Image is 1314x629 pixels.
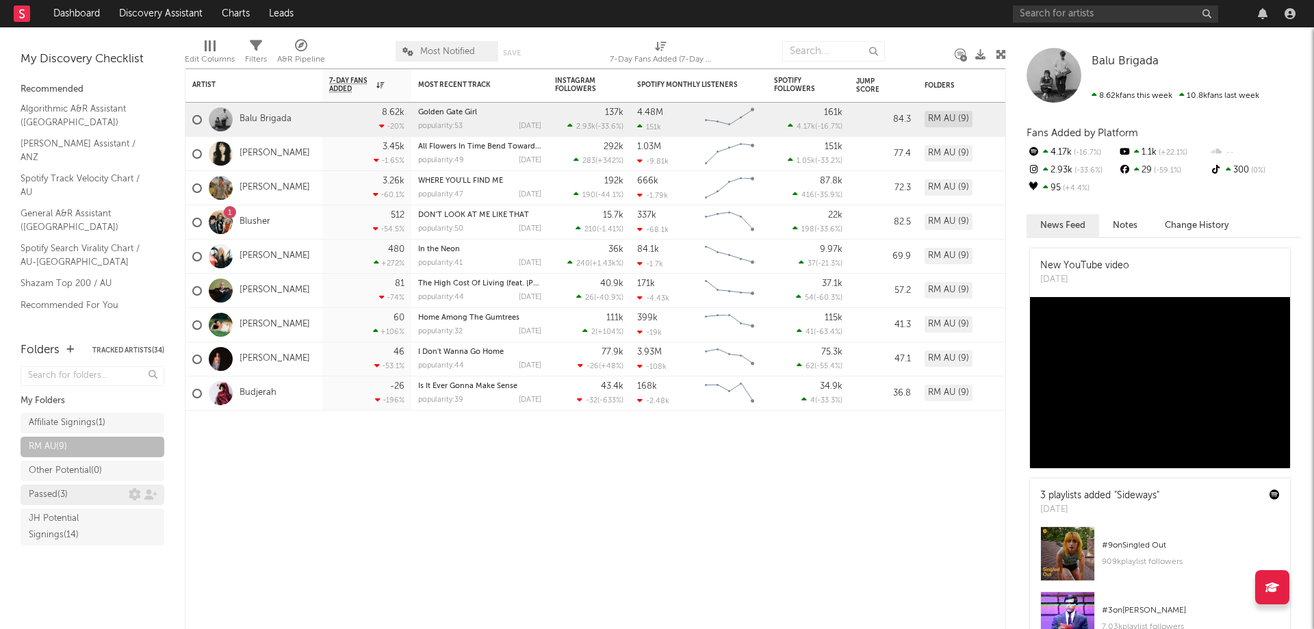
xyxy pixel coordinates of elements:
div: ( ) [574,156,623,165]
div: 4.48M [637,108,663,117]
div: 115k [825,313,842,322]
div: Instagram Followers [555,77,603,93]
div: -- [1209,144,1300,162]
div: ( ) [576,224,623,233]
span: 2 [591,329,595,336]
div: 77.4 [856,146,911,162]
div: WHERE YOU'LL FIND ME [418,177,541,185]
div: ( ) [796,293,842,302]
span: -35.9 % [816,192,840,199]
div: 7-Day Fans Added (7-Day Fans Added) [610,34,712,74]
span: -16.7 % [1072,149,1101,157]
div: 168k [637,382,657,391]
div: RM AU (9) [925,350,972,367]
div: 666k [637,177,658,185]
div: RM AU ( 9 ) [29,439,67,455]
a: "Sideways" [1114,491,1159,500]
div: 8.62k [382,108,404,117]
div: -53.1 % [374,361,404,370]
div: 512 [391,211,404,220]
div: -20 % [379,122,404,131]
span: +4.4 % [1061,185,1090,192]
div: My Folders [21,393,164,409]
a: [PERSON_NAME] [240,251,310,262]
span: 198 [801,226,814,233]
div: 29 [1118,162,1209,179]
a: [PERSON_NAME] [240,182,310,194]
div: popularity: 49 [418,157,464,164]
div: -108k [637,362,667,371]
div: 36k [608,245,623,254]
svg: Chart title [699,342,760,376]
div: [DATE] [1040,503,1159,517]
div: 2.93k [1027,162,1118,179]
span: -16.7 % [817,123,840,131]
div: JH Potential Signings ( 14 ) [29,511,125,543]
div: 292k [604,142,623,151]
button: Tracked Artists(34) [92,347,164,354]
div: 84.1k [637,245,659,254]
div: 1.1k [1118,144,1209,162]
div: 22k [828,211,842,220]
span: 37 [808,260,816,268]
div: All Flowers In Time Bend Towards The Sun [418,143,541,151]
span: -33.2 % [817,157,840,165]
div: ( ) [582,327,623,336]
span: 1.05k [797,157,815,165]
button: Notes [1099,214,1151,237]
div: Most Recent Track [418,81,521,89]
span: -60.3 % [816,294,840,302]
div: [DATE] [519,191,541,198]
span: 2.93k [576,123,595,131]
svg: Chart title [699,376,760,411]
div: 57.2 [856,283,911,299]
div: 3.93M [637,348,662,357]
div: 3.45k [383,142,404,151]
div: [DATE] [519,328,541,335]
div: 7-Day Fans Added (7-Day Fans Added) [610,51,712,68]
div: Spotify Monthly Listeners [637,81,740,89]
div: 69.9 [856,248,911,265]
div: -68.1k [637,225,669,234]
div: ( ) [574,190,623,199]
span: +104 % [597,329,621,336]
div: 60 [394,313,404,322]
div: Folders [21,342,60,359]
span: 62 [806,363,814,370]
div: 151k [825,142,842,151]
a: #9onSingled Out909kplaylist followers [1030,526,1290,591]
span: 4 [810,397,815,405]
div: 87.8k [820,177,842,185]
span: -59.1 % [1152,167,1181,175]
span: -33.3 % [817,397,840,405]
a: I Don't Wanna Go Home [418,348,504,356]
div: [DATE] [519,225,541,233]
div: 111k [606,313,623,322]
div: DON’T LOOK AT ME LIKE THAT [418,211,541,219]
div: 36.8 [856,385,911,402]
a: Budjerah [240,387,276,399]
span: -32 [586,397,597,405]
div: 9.97k [820,245,842,254]
span: -55.4 % [816,363,840,370]
a: In the Neon [418,246,460,253]
div: 41.3 [856,317,911,333]
div: 95 [1027,179,1118,197]
a: Passed(3) [21,485,164,505]
input: Search for artists [1013,5,1218,23]
div: ( ) [578,361,623,370]
span: 8.62k fans this week [1092,92,1172,100]
a: Balu Brigada [1092,55,1159,68]
div: +272 % [374,259,404,268]
div: [DATE] [519,259,541,267]
a: WHERE YOU'LL FIND ME [418,177,503,185]
span: Fans Added by Platform [1027,128,1138,138]
div: 15.7k [603,211,623,220]
div: 72.3 [856,180,911,196]
a: Affiliate Signings(1) [21,413,164,433]
a: Spotify Search Virality Chart / AU-[GEOGRAPHIC_DATA] [21,241,151,269]
div: ( ) [799,259,842,268]
a: All Flowers In Time Bend Towards The Sun [418,143,570,151]
div: ( ) [797,361,842,370]
a: RM AU(9) [21,437,164,457]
